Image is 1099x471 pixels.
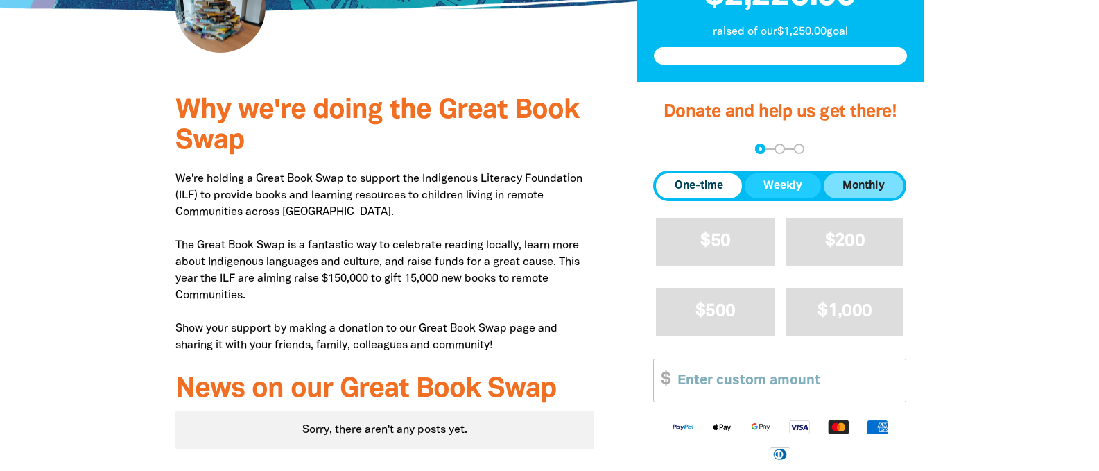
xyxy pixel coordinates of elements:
button: Navigate to step 2 of 3 to enter your details [775,144,785,154]
button: Monthly [824,173,903,198]
p: raised of our $1,250.00 goal [654,24,907,40]
img: Visa logo [780,419,819,435]
div: Paginated content [175,411,595,449]
button: $50 [656,218,775,266]
button: Navigate to step 1 of 3 to enter your donation amount [755,144,765,154]
button: $1,000 [786,288,904,336]
span: $200 [825,233,865,249]
button: Navigate to step 3 of 3 to enter your payment details [794,144,804,154]
h3: News on our Great Book Swap [175,375,595,405]
p: We're holding a Great Book Swap to support the Indigenous Literacy Foundation (ILF) to provide bo... [175,171,595,354]
span: $1,000 [817,303,872,319]
input: Enter custom amount [668,359,906,402]
span: $500 [695,303,735,319]
img: American Express logo [858,419,897,435]
div: Donation frequency [653,171,906,201]
img: Google Pay logo [741,419,780,435]
span: $ [654,359,670,402]
span: Weekly [763,178,802,194]
img: Apple Pay logo [702,419,741,435]
img: Paypal logo [664,419,702,435]
span: Donate and help us get there! [664,104,897,120]
img: Mastercard logo [819,419,858,435]
div: Sorry, there aren't any posts yet. [175,411,595,449]
button: $200 [786,218,904,266]
span: Monthly [842,178,885,194]
button: Weekly [745,173,821,198]
img: Diners Club logo [761,446,799,462]
span: $50 [700,233,730,249]
span: Why we're doing the Great Book Swap [175,98,579,154]
button: $500 [656,288,775,336]
span: One-time [675,178,723,194]
button: One-time [656,173,742,198]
